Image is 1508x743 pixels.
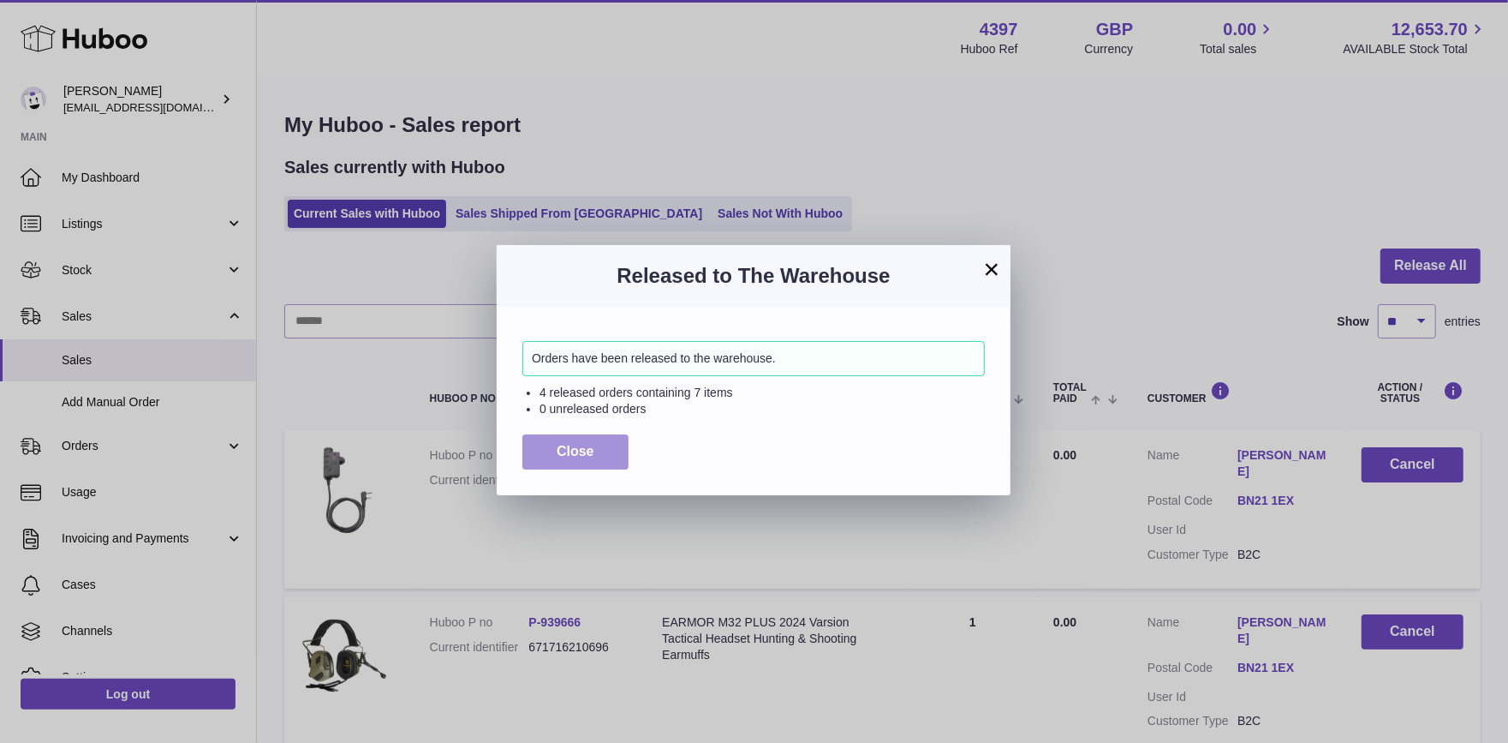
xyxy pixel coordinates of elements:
[539,401,985,417] li: 0 unreleased orders
[522,341,985,376] div: Orders have been released to the warehouse.
[539,385,985,401] li: 4 released orders containing 7 items
[557,444,594,458] span: Close
[522,434,629,470] button: Close
[522,262,985,290] h3: Released to The Warehouse
[981,259,1002,279] button: ×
